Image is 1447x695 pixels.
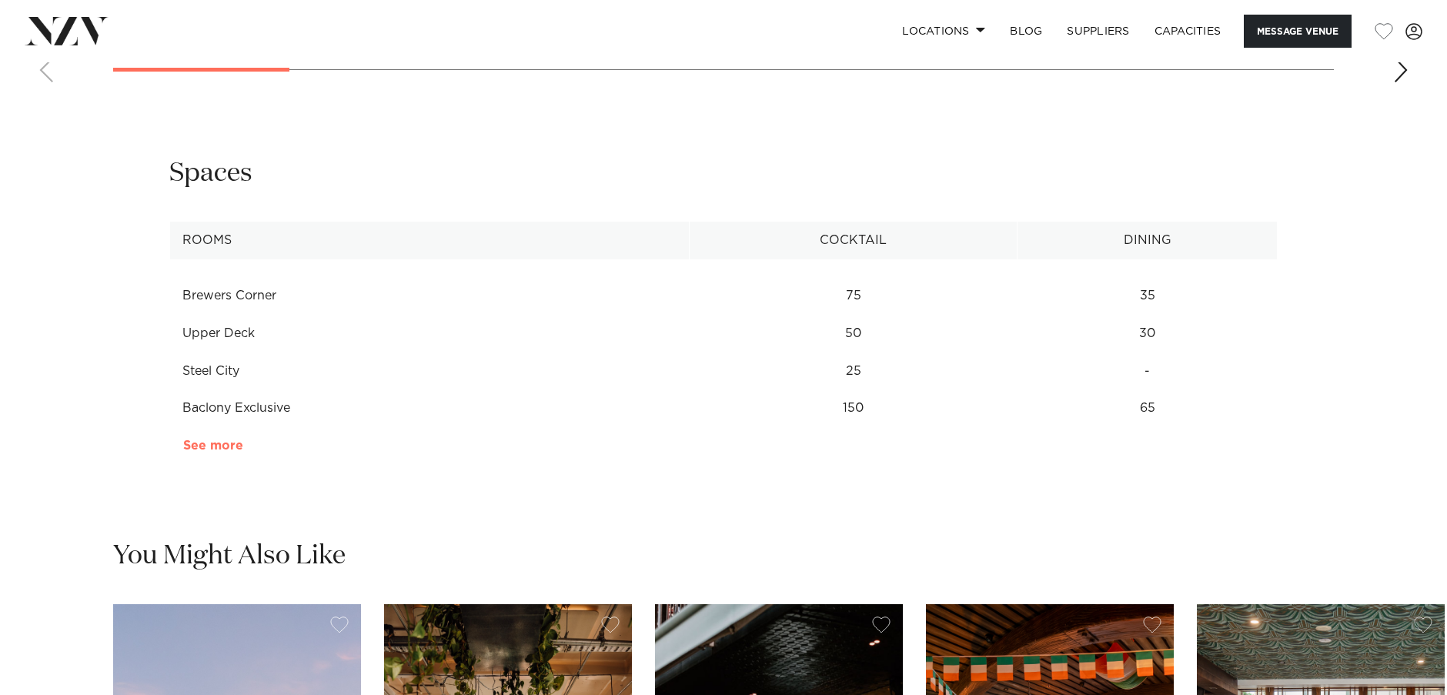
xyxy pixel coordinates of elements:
td: 75 [690,277,1018,315]
td: - [1018,353,1278,390]
td: Brewers Corner [170,277,690,315]
h2: You Might Also Like [113,539,346,573]
h2: Spaces [169,156,252,191]
a: Capacities [1142,15,1234,48]
td: 50 [690,315,1018,353]
button: Message Venue [1244,15,1352,48]
td: 25 [690,353,1018,390]
th: Rooms [170,222,690,259]
td: Upper Deck [170,315,690,353]
a: Locations [890,15,998,48]
td: 150 [690,389,1018,427]
a: BLOG [998,15,1054,48]
a: SUPPLIERS [1054,15,1141,48]
th: Dining [1018,222,1278,259]
td: 30 [1018,315,1278,353]
td: Steel City [170,353,690,390]
td: 35 [1018,277,1278,315]
img: nzv-logo.png [25,17,109,45]
td: Baclony Exclusive [170,389,690,427]
th: Cocktail [690,222,1018,259]
td: 65 [1018,389,1278,427]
